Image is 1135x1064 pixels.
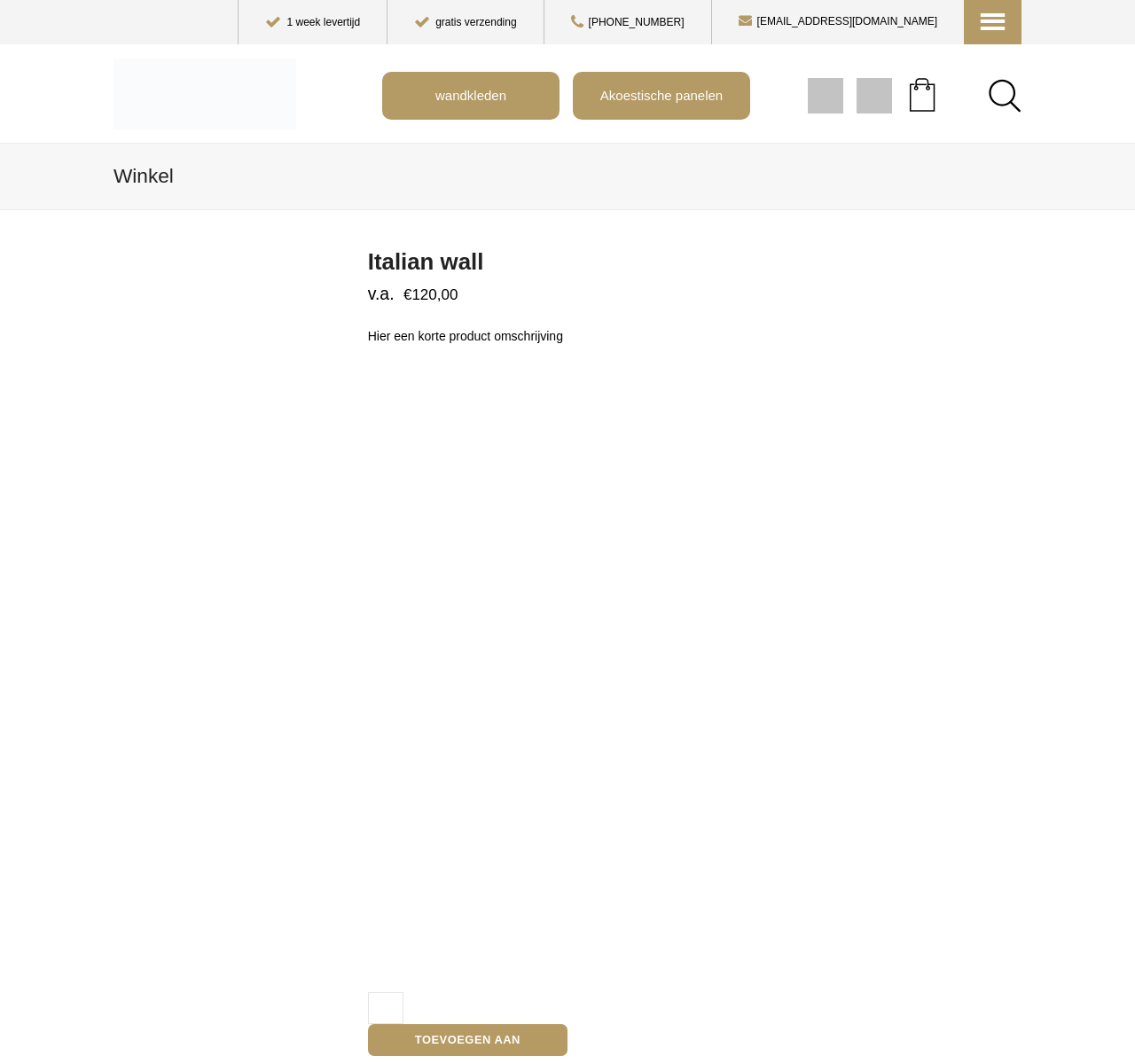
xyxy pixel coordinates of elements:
[384,74,558,118] a: wandkleden
[426,81,516,109] span: wandkleden
[892,72,952,116] a: Your cart
[857,78,892,113] img: gif;base64,R0lGODdhAQABAPAAAMPDwwAAACwAAAAAAQABAAACAkQBADs=
[988,79,1021,113] a: Search
[382,72,1035,120] nav: Main menu
[113,165,174,187] span: Winkel
[368,325,567,348] p: Hier een korte product omschrijving
[808,78,843,113] img: gif;base64,R0lGODdhAQABAPAAAMPDwwAAACwAAAAAAQABAAACAkQBADs=
[403,286,411,303] span: €
[403,286,458,303] bdi: 120,00
[368,246,567,278] h1: Italian wall
[368,284,395,303] span: v.a.
[368,1024,567,1056] button: Toevoegen aan winkelwagen
[575,74,748,118] a: Akoestische panelen
[113,59,296,129] img: Kleedup
[368,992,403,1024] input: Productaantal
[591,81,732,109] span: Akoestische panelen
